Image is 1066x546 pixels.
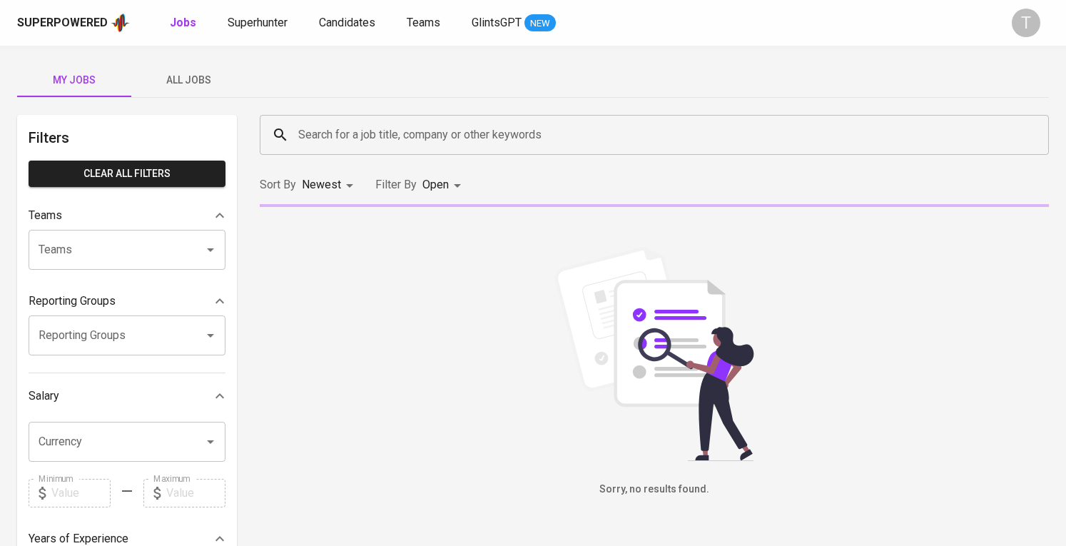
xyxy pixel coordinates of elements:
[472,14,556,32] a: GlintsGPT NEW
[200,325,220,345] button: Open
[407,16,440,29] span: Teams
[260,176,296,193] p: Sort By
[29,201,225,230] div: Teams
[166,479,225,507] input: Value
[319,14,378,32] a: Candidates
[1012,9,1040,37] div: T
[302,172,358,198] div: Newest
[228,14,290,32] a: Superhunter
[140,71,237,89] span: All Jobs
[17,15,108,31] div: Superpowered
[29,382,225,410] div: Salary
[17,12,130,34] a: Superpoweredapp logo
[170,16,196,29] b: Jobs
[29,161,225,187] button: Clear All filters
[29,388,59,405] p: Salary
[200,240,220,260] button: Open
[524,16,556,31] span: NEW
[29,207,62,224] p: Teams
[51,479,111,507] input: Value
[375,176,417,193] p: Filter By
[319,16,375,29] span: Candidates
[29,287,225,315] div: Reporting Groups
[200,432,220,452] button: Open
[422,172,466,198] div: Open
[302,176,341,193] p: Newest
[547,247,761,461] img: file_searching.svg
[40,165,214,183] span: Clear All filters
[260,482,1049,497] h6: Sorry, no results found.
[170,14,199,32] a: Jobs
[29,293,116,310] p: Reporting Groups
[111,12,130,34] img: app logo
[26,71,123,89] span: My Jobs
[407,14,443,32] a: Teams
[29,126,225,149] h6: Filters
[422,178,449,191] span: Open
[228,16,288,29] span: Superhunter
[472,16,522,29] span: GlintsGPT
